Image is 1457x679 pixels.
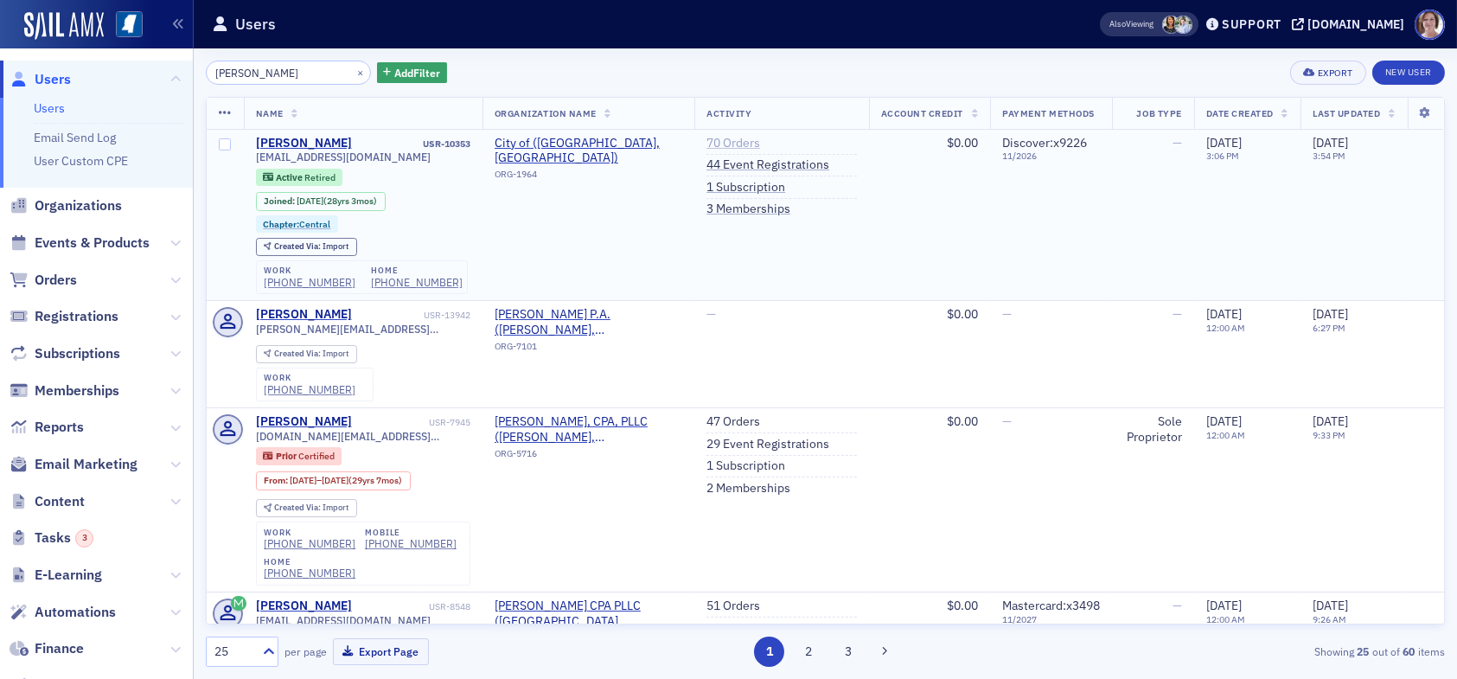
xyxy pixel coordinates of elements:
[34,153,128,169] a: User Custom CPE
[263,219,330,230] a: Chapter:Central
[1206,107,1274,119] span: Date Created
[1206,429,1245,441] time: 12:00 AM
[947,135,978,151] span: $0.00
[706,306,716,322] span: —
[371,266,463,276] div: home
[35,70,71,89] span: Users
[10,418,84,437] a: Reports
[1002,135,1087,151] span: Discover : x9226
[276,171,304,183] span: Active
[495,136,682,166] a: City of ([GEOGRAPHIC_DATA], [GEOGRAPHIC_DATA])
[264,557,355,567] div: home
[264,567,355,580] div: [PHONE_NUMBER]
[1173,306,1182,322] span: —
[263,451,334,462] a: Prior Certified
[35,418,84,437] span: Reports
[274,242,348,252] div: Import
[706,180,785,195] a: 1 Subscription
[1290,61,1365,85] button: Export
[1400,644,1418,659] strong: 60
[35,566,102,585] span: E-Learning
[947,598,978,613] span: $0.00
[1313,613,1346,625] time: 9:26 AM
[1313,150,1345,162] time: 3:54 PM
[495,107,597,119] span: Organization Name
[1002,151,1100,162] span: 11 / 2026
[264,266,355,276] div: work
[297,195,377,207] div: (28yrs 3mos)
[495,307,682,337] span: Glover Russell P.A. (Jackson, MS)
[1313,135,1348,151] span: [DATE]
[495,414,682,445] a: [PERSON_NAME], CPA, PLLC ([PERSON_NAME], [GEOGRAPHIC_DATA])
[35,307,118,326] span: Registrations
[1002,614,1100,625] span: 11 / 2027
[10,307,118,326] a: Registrations
[1415,10,1445,40] span: Profile
[706,458,785,474] a: 1 Subscription
[1318,68,1353,78] div: Export
[35,234,150,253] span: Events & Products
[256,169,343,186] div: Active: Active: Retired
[353,64,368,80] button: ×
[495,414,682,445] span: Clifford S. Russell, CPA, PLLC (Brandon, MS)
[1174,16,1192,34] span: Luke Abell
[256,499,357,517] div: Created Via: Import
[706,599,760,614] a: 51 Orders
[263,218,299,230] span: Chapter :
[35,271,77,290] span: Orders
[1307,16,1404,32] div: [DOMAIN_NAME]
[24,12,104,40] img: SailAMX
[264,383,355,396] a: [PHONE_NUMBER]
[10,344,120,363] a: Subscriptions
[355,417,470,428] div: USR-7945
[1173,135,1182,151] span: —
[881,107,963,119] span: Account Credit
[35,492,85,511] span: Content
[833,637,863,667] button: 3
[10,70,71,89] a: Users
[35,344,120,363] span: Subscriptions
[274,240,323,252] span: Created Via :
[1206,613,1245,625] time: 12:00 AM
[116,11,143,38] img: SailAMX
[10,639,84,658] a: Finance
[10,271,77,290] a: Orders
[706,414,760,430] a: 47 Orders
[1173,598,1182,613] span: —
[35,381,119,400] span: Memberships
[284,644,327,659] label: per page
[1002,306,1012,322] span: —
[206,61,371,85] input: Search…
[264,528,355,538] div: work
[256,136,352,151] a: [PERSON_NAME]
[298,450,335,462] span: Certified
[706,202,790,217] a: 3 Memberships
[1354,644,1372,659] strong: 25
[104,11,143,41] a: View Homepage
[235,14,276,35] h1: Users
[256,447,342,464] div: Prior: Prior: Certified
[256,414,352,430] a: [PERSON_NAME]
[495,599,682,629] span: ML Wall CPA PLLC (Grenada, MS)
[706,107,751,119] span: Activity
[34,130,116,145] a: Email Send Log
[263,171,335,183] a: Active Retired
[1124,414,1182,445] div: Sole Proprietor
[264,373,355,383] div: work
[256,599,352,614] div: [PERSON_NAME]
[264,276,355,289] div: [PHONE_NUMBER]
[365,537,457,550] div: [PHONE_NUMBER]
[355,601,470,612] div: USR-8548
[35,603,116,622] span: Automations
[10,528,93,548] a: Tasks3
[1206,322,1245,334] time: 12:00 AM
[10,196,122,215] a: Organizations
[333,638,429,665] button: Export Page
[1002,598,1100,613] span: Mastercard : x3498
[1222,16,1281,32] div: Support
[706,157,829,173] a: 44 Event Registrations
[706,437,829,452] a: 29 Event Registrations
